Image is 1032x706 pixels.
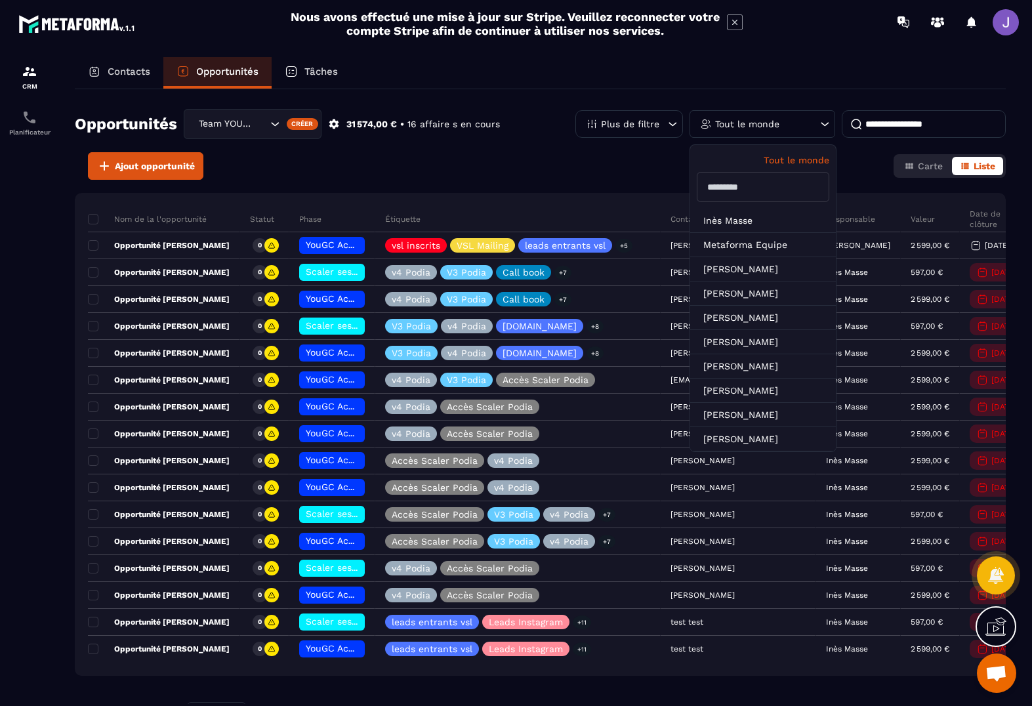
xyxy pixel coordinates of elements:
a: schedulerschedulerPlanificateur [3,100,56,146]
p: v4 Podia [447,348,486,358]
p: +11 [573,642,591,656]
span: YouGC Academy [306,401,378,411]
li: [PERSON_NAME] [690,306,836,330]
p: Accès Scaler Podia [392,456,478,465]
p: [DATE] [991,375,1017,384]
p: leads entrants vsl [392,644,472,654]
p: Opportunité [PERSON_NAME] [88,536,230,547]
p: V3 Podia [447,295,486,304]
p: 2 599,00 € [911,295,949,304]
p: 0 [258,241,262,250]
img: logo [18,12,136,35]
p: Accès Scaler Podia [447,402,533,411]
p: Contacts [108,66,150,77]
p: [DATE] [991,483,1017,492]
p: 597,00 € [911,564,943,573]
span: Scaler ses revenus [306,616,390,627]
p: v4 Podia [550,510,588,519]
p: 2 599,00 € [911,375,949,384]
p: 2 599,00 € [911,644,949,654]
p: 0 [258,617,262,627]
p: [PERSON_NAME] [826,241,890,250]
p: Inès Masse [826,456,868,465]
p: leads entrants vsl [392,617,472,627]
p: 597,00 € [911,510,943,519]
p: Planificateur [3,129,56,136]
p: Contact [671,214,701,224]
li: [PERSON_NAME] [690,379,836,403]
p: 597,00 € [911,322,943,331]
p: v4 Podia [392,591,430,600]
div: Créer [287,118,319,130]
p: +7 [598,508,615,522]
p: Accès Scaler Podia [392,483,478,492]
p: [DOMAIN_NAME] [503,322,577,331]
li: [PERSON_NAME] [690,403,836,427]
a: formationformationCRM [3,54,56,100]
p: Opportunité [PERSON_NAME] [88,240,230,251]
p: [DATE] [991,644,1017,654]
p: 0 [258,456,262,465]
p: +7 [598,535,615,549]
p: v4 Podia [494,456,533,465]
span: YouGC Academy [306,482,378,492]
li: Inès Masse [690,209,836,233]
p: Valeur [911,214,935,224]
span: Scaler ses revenus [306,509,390,519]
p: v4 Podia [494,483,533,492]
p: Accès Scaler Podia [503,375,588,384]
div: Ouvrir le chat [977,654,1016,693]
p: Étiquette [385,214,421,224]
p: +8 [587,320,604,333]
p: Opportunité [PERSON_NAME] [88,482,230,493]
p: Inès Masse [826,483,868,492]
p: Inès Masse [826,537,868,546]
p: 0 [258,591,262,600]
p: Accès Scaler Podia [447,429,533,438]
p: Leads Instagram [489,644,563,654]
p: Inès Masse [826,268,868,277]
p: 0 [258,537,262,546]
p: Accès Scaler Podia [392,537,478,546]
p: Inès Masse [826,617,868,627]
p: 0 [258,510,262,519]
p: 597,00 € [911,617,943,627]
div: Search for option [184,109,321,139]
p: V3 Podia [447,375,486,384]
p: [DOMAIN_NAME] [503,348,577,358]
p: [DATE] [985,241,1010,250]
p: [DATE] [991,295,1017,304]
p: Nom de la l'opportunité [88,214,207,224]
span: YouGC Academy [306,293,378,304]
p: Inès Masse [826,295,868,304]
p: Accès Scaler Podia [392,510,478,519]
p: leads entrants vsl [525,241,606,250]
p: 2 599,00 € [911,591,949,600]
a: Tâches [272,57,351,89]
a: Opportunités [163,57,272,89]
p: Opportunité [PERSON_NAME] [88,402,230,412]
p: Inès Masse [826,564,868,573]
p: Accès Scaler Podia [447,564,533,573]
span: Ajout opportunité [115,159,195,173]
p: Opportunité [PERSON_NAME] [88,455,230,466]
p: V3 Podia [494,537,533,546]
span: Carte [918,161,943,171]
p: [DATE] [991,510,1017,519]
p: Opportunités [196,66,258,77]
span: YouGC Academy [306,428,378,438]
li: [PERSON_NAME] [690,330,836,354]
span: Team YOUGC - Formations [196,117,254,131]
p: +5 [615,239,632,253]
h2: Nous avons effectué une mise à jour sur Stripe. Veuillez reconnecter votre compte Stripe afin de ... [290,10,720,37]
p: Tout le monde [715,119,779,129]
p: v4 Podia [392,429,430,438]
p: Date de clôture [970,209,1023,230]
span: Scaler ses revenus [306,320,390,331]
p: 2 599,00 € [911,348,949,358]
li: [PERSON_NAME] [690,354,836,379]
p: 2 599,00 € [911,402,949,411]
button: Ajout opportunité [88,152,203,180]
p: 2 599,00 € [911,483,949,492]
p: Phase [299,214,321,224]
